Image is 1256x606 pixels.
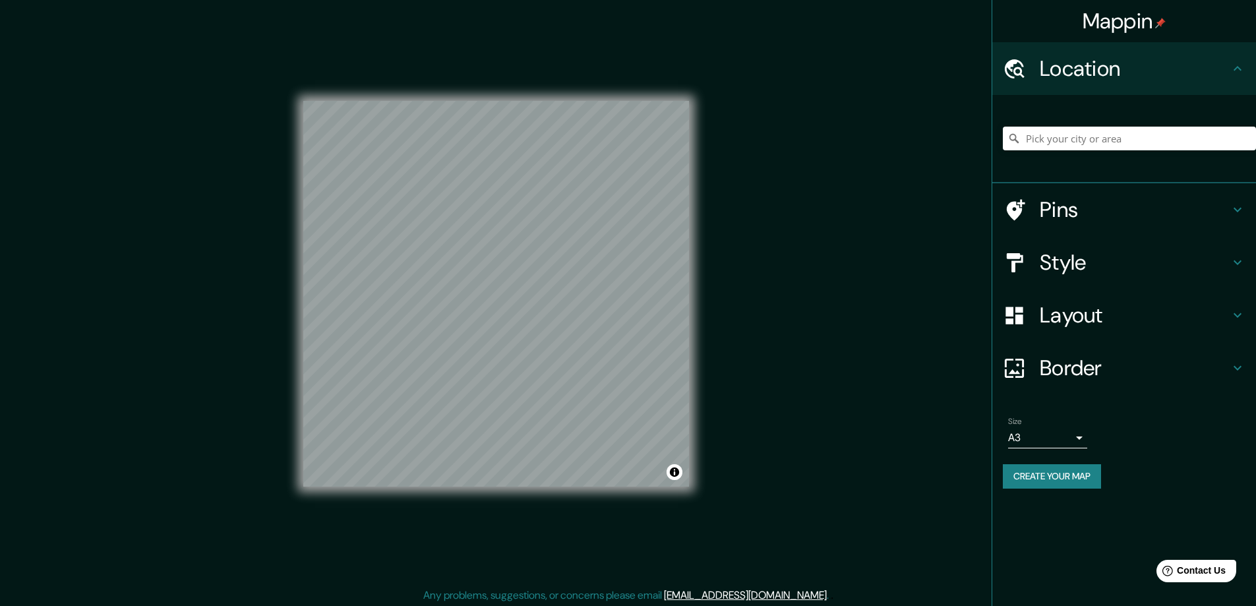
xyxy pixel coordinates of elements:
iframe: Help widget launcher [1139,555,1241,591]
input: Pick your city or area [1003,127,1256,150]
button: Toggle attribution [667,464,682,480]
div: Location [992,42,1256,95]
h4: Mappin [1083,8,1166,34]
h4: Style [1040,249,1230,276]
h4: Layout [1040,302,1230,328]
div: . [831,588,833,603]
h4: Location [1040,55,1230,82]
img: pin-icon.png [1155,18,1166,28]
div: Style [992,236,1256,289]
p: Any problems, suggestions, or concerns please email . [423,588,829,603]
canvas: Map [303,101,689,487]
button: Create your map [1003,464,1101,489]
div: A3 [1008,427,1087,448]
div: Pins [992,183,1256,236]
div: Layout [992,289,1256,342]
label: Size [1008,416,1022,427]
div: . [829,588,831,603]
div: Border [992,342,1256,394]
h4: Pins [1040,197,1230,223]
h4: Border [1040,355,1230,381]
a: [EMAIL_ADDRESS][DOMAIN_NAME] [664,588,827,602]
